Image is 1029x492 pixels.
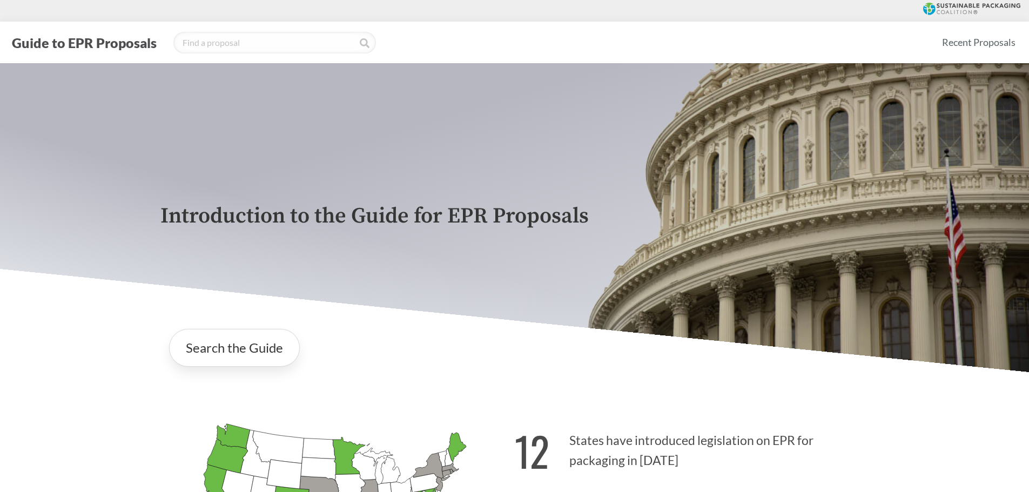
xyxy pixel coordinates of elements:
[173,32,376,53] input: Find a proposal
[937,30,1020,55] a: Recent Proposals
[9,34,160,51] button: Guide to EPR Proposals
[169,329,300,367] a: Search the Guide
[160,204,869,228] p: Introduction to the Guide for EPR Proposals
[515,414,869,481] p: States have introduced legislation on EPR for packaging in [DATE]
[515,421,549,481] strong: 12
